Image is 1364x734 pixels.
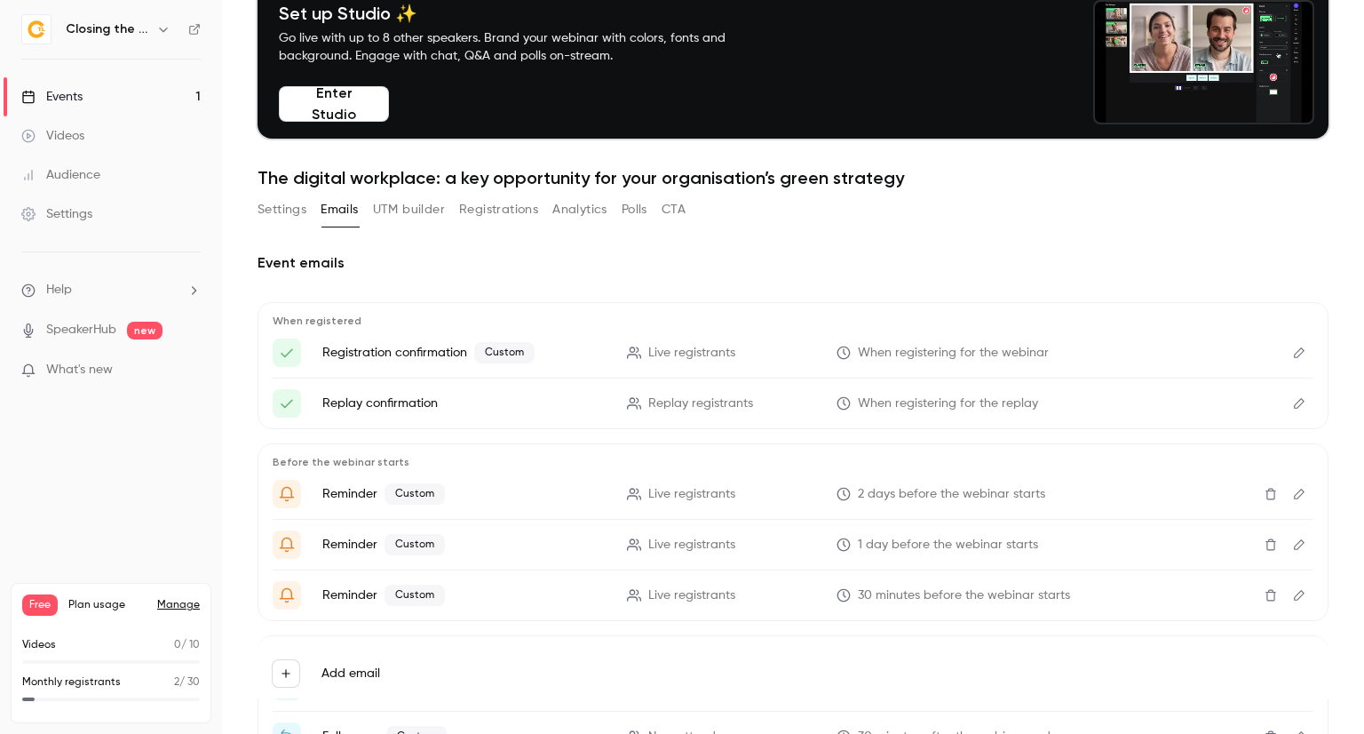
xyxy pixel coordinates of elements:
[474,342,535,363] span: Custom
[1257,581,1285,610] button: Delete
[373,195,445,224] button: UTM builder
[648,485,735,504] span: Live registrants
[858,395,1038,413] span: When registering for the replay
[459,195,538,224] button: Registrations
[858,586,1070,605] span: 30 minutes before the webinar starts
[21,166,100,184] div: Audience
[22,594,58,616] span: Free
[174,637,200,653] p: / 10
[858,485,1045,504] span: 2 days before the webinar starts
[258,167,1328,188] h1: The digital workplace: a key opportunity for your organisation’s green strategy
[648,586,735,605] span: Live registrants
[385,483,445,505] span: Custom
[622,195,647,224] button: Polls
[321,665,380,682] label: Add email
[68,598,147,612] span: Plan usage
[1285,480,1313,508] button: Edit
[273,531,1313,559] li: Get Ready for '{{ event_name }}' tomorrow!
[385,585,445,606] span: Custom
[22,637,56,653] p: Videos
[321,195,358,224] button: Emails
[1285,531,1313,559] button: Edit
[273,314,1313,328] p: When registered
[1257,480,1285,508] button: Delete
[273,581,1313,610] li: {{ event_name }} is about to go live
[322,483,606,505] p: Reminder
[174,640,181,650] span: 0
[46,361,113,379] span: What's new
[179,363,201,379] iframe: Noticeable Trigger
[21,127,84,145] div: Videos
[21,88,83,106] div: Events
[279,29,767,65] p: Go live with up to 8 other speakers. Brand your webinar with colors, fonts and background. Engage...
[46,281,72,299] span: Help
[22,15,51,44] img: Closing the Loop
[46,321,116,339] a: SpeakerHub
[662,195,686,224] button: CTA
[1285,581,1313,610] button: Edit
[66,20,149,38] h6: Closing the Loop
[258,195,306,224] button: Settings
[21,205,92,223] div: Settings
[258,252,1328,274] h2: Event emails
[279,3,767,24] h4: Set up Studio ✨
[22,674,121,690] p: Monthly registrants
[322,395,606,412] p: Replay confirmation
[174,677,179,688] span: 2
[648,344,735,363] span: Live registrants
[858,344,1049,363] span: When registering for the webinar
[273,455,1313,469] p: Before the webinar starts
[279,86,389,122] button: Enter Studio
[648,536,735,554] span: Live registrants
[273,480,1313,508] li: You're attending {{ event_name }}
[273,339,1313,367] li: Here's your access link to {{ event_name }}!
[648,395,753,413] span: Replay registrants
[322,585,606,606] p: Reminder
[1285,389,1313,418] button: Edit
[322,342,606,363] p: Registration confirmation
[157,598,200,612] a: Manage
[385,534,445,555] span: Custom
[21,281,201,299] li: help-dropdown-opener
[273,389,1313,418] li: Here's your access link to {{ event_name }}!
[552,195,607,224] button: Analytics
[1285,339,1313,367] button: Edit
[1257,531,1285,559] button: Delete
[858,536,1038,554] span: 1 day before the webinar starts
[322,534,606,555] p: Reminder
[127,322,163,339] span: new
[174,674,200,690] p: / 30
